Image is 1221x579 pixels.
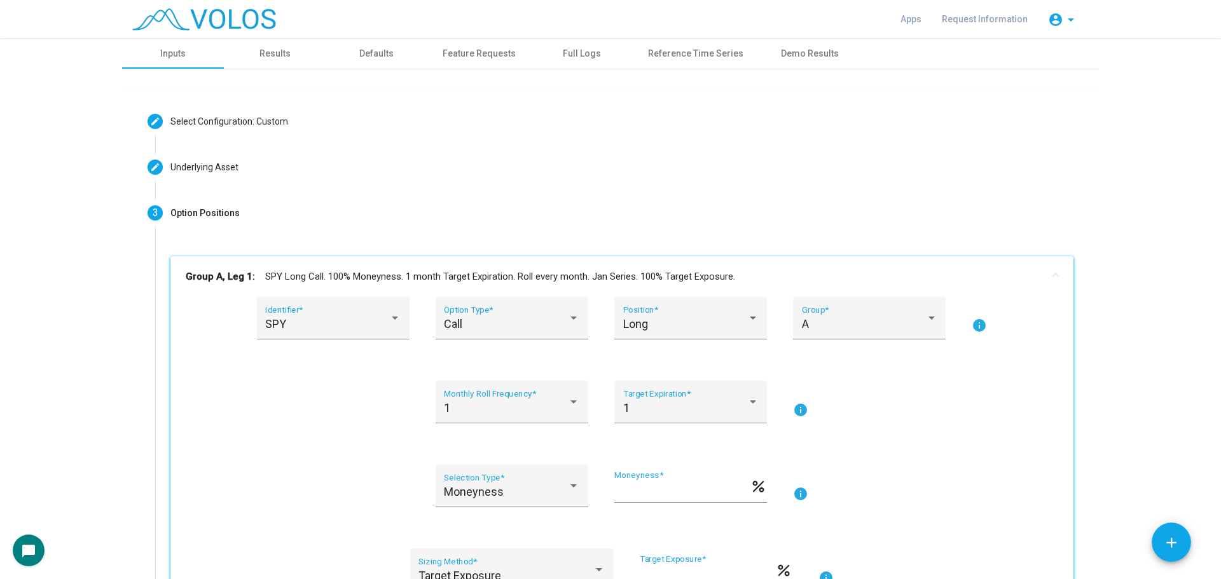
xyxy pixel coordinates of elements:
div: Select Configuration: Custom [170,115,288,128]
span: Moneyness [444,485,504,498]
span: 3 [153,207,158,219]
mat-icon: info [793,402,808,418]
div: Results [259,47,291,60]
div: Feature Requests [443,47,516,60]
mat-icon: arrow_drop_down [1063,12,1079,27]
mat-expansion-panel-header: Group A, Leg 1:SPY Long Call. 100% Moneyness. 1 month Target Expiration. Roll every month. Jan Se... [170,256,1073,297]
a: Apps [890,8,932,31]
div: Underlying Asset [170,161,238,174]
span: Apps [900,14,921,24]
mat-icon: percent [750,477,767,493]
div: Option Positions [170,207,240,220]
span: Request Information [942,14,1028,24]
div: Inputs [160,47,186,60]
mat-panel-title: SPY Long Call. 100% Moneyness. 1 month Target Expiration. Roll every month. Jan Series. 100% Targ... [186,269,1043,284]
div: Full Logs [563,47,601,60]
span: 1 [623,401,630,414]
mat-icon: info [972,318,987,333]
mat-icon: info [793,486,808,501]
span: Call [444,317,462,330]
button: Add icon [1152,522,1191,562]
div: Demo Results [781,47,839,60]
mat-icon: add [1163,535,1180,551]
span: A [802,317,809,330]
b: Group A, Leg 1: [186,269,255,284]
span: 1 [444,401,450,414]
div: Reference Time Series [648,47,743,60]
div: Defaults [359,47,394,60]
span: Long [623,317,648,330]
mat-icon: account_circle [1048,12,1063,27]
a: Request Information [932,8,1038,31]
mat-icon: create [150,162,160,172]
mat-icon: chat_bubble [21,543,36,559]
span: SPY [265,317,286,330]
mat-icon: create [150,116,160,126]
mat-icon: percent [775,561,792,576]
